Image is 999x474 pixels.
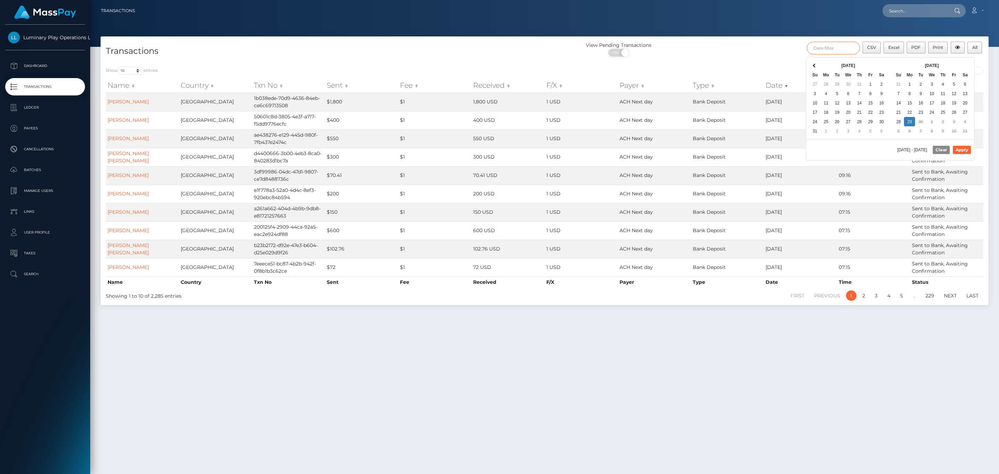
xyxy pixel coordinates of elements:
[325,240,398,258] td: $102.76
[545,78,618,92] th: F/X: activate to sort column ascending
[933,146,950,154] button: Clear
[865,70,876,79] th: Fr
[252,78,325,92] th: Txn No: activate to sort column ascending
[876,117,887,126] td: 30
[471,185,545,203] td: 200 USD
[101,3,135,18] a: Transactions
[926,79,937,89] td: 3
[764,277,837,288] th: Date
[959,89,971,98] td: 13
[618,78,691,92] th: Payer: activate to sort column ascending
[106,277,179,288] th: Name
[108,209,149,215] a: [PERSON_NAME]
[910,185,983,203] td: Sent to Bank, Awaiting Confirmation
[8,123,82,134] p: Payees
[883,290,894,301] a: 4
[846,290,856,301] a: 1
[106,67,158,75] label: Show entries
[837,258,910,277] td: 07:15
[252,148,325,166] td: d4400666-3b00-4eb3-8ca0-840283d1bc7a
[959,98,971,108] td: 20
[108,99,149,105] a: [PERSON_NAME]
[764,185,837,203] td: [DATE]
[325,78,398,92] th: Sent: activate to sort column ascending
[843,108,854,117] td: 20
[691,203,764,221] td: Bank Deposit
[8,61,82,71] p: Dashboard
[837,221,910,240] td: 07:15
[691,258,764,277] td: Bank Deposit
[5,265,85,283] a: Search
[252,93,325,111] td: 1b038ede-70d9-4636-84eb-ce6c69713508
[959,117,971,126] td: 4
[948,98,959,108] td: 19
[937,70,948,79] th: Th
[179,240,252,258] td: [GEOGRAPHIC_DATA]
[876,79,887,89] td: 2
[8,165,82,175] p: Batches
[854,79,865,89] td: 31
[820,98,831,108] td: 11
[951,42,965,53] button: Column visibility
[545,185,618,203] td: 1 USD
[620,227,653,234] span: ACH Next day
[106,45,539,57] h4: Transactions
[809,79,820,89] td: 27
[809,98,820,108] td: 10
[252,258,325,277] td: 7eeece51-bc87-4b2b-942f-0f8b1b3c62ce
[106,290,466,300] div: Showing 1 to 10 of 2,285 entries
[398,185,471,203] td: $1
[108,264,149,270] a: [PERSON_NAME]
[876,108,887,117] td: 23
[620,246,653,252] span: ACH Next day
[843,79,854,89] td: 30
[620,117,653,123] span: ACH Next day
[831,117,843,126] td: 26
[948,117,959,126] td: 3
[108,117,149,123] a: [PERSON_NAME]
[904,79,915,89] td: 1
[843,70,854,79] th: We
[948,126,959,136] td: 10
[325,185,398,203] td: $200
[854,108,865,117] td: 21
[937,117,948,126] td: 2
[620,172,653,178] span: ACH Next day
[471,148,545,166] td: 300 USD
[876,89,887,98] td: 9
[325,93,398,111] td: $1,800
[904,61,959,70] th: [DATE]
[972,45,977,50] span: All
[837,185,910,203] td: 09:16
[108,172,149,178] a: [PERSON_NAME]
[764,148,837,166] td: [DATE]
[863,42,881,53] button: CSV
[809,89,820,98] td: 3
[398,129,471,148] td: $1
[910,166,983,185] td: Sent to Bank, Awaiting Confirmation
[876,98,887,108] td: 16
[471,221,545,240] td: 600 USD
[325,166,398,185] td: $70.41
[545,258,618,277] td: 1 USD
[764,221,837,240] td: [DATE]
[545,42,693,49] div: View Pending Transactions
[831,126,843,136] td: 2
[691,78,764,92] th: Type: activate to sort column ascending
[963,290,982,301] a: Last
[959,70,971,79] th: Sa
[179,93,252,111] td: [GEOGRAPHIC_DATA]
[904,98,915,108] td: 15
[843,98,854,108] td: 13
[325,277,398,288] th: Sent
[764,111,837,129] td: [DATE]
[471,166,545,185] td: 70.41 USD
[691,240,764,258] td: Bank Deposit
[325,203,398,221] td: $150
[915,98,926,108] td: 16
[948,108,959,117] td: 26
[179,258,252,277] td: [GEOGRAPHIC_DATA]
[252,277,325,288] th: Txn No
[252,185,325,203] td: e1f778a3-52a0-4d4c-8ef3-920ebc84b594
[398,221,471,240] td: $1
